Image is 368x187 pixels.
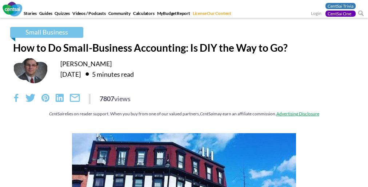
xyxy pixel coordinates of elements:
[132,11,155,18] a: Calculators
[13,111,355,117] div: relies on reader support. When you buy from one of our valued partners, may earn an affiliate com...
[49,111,63,116] em: CentSai
[39,11,53,18] a: Guides
[54,11,71,18] a: Quizzes
[325,11,356,17] a: CentSai One
[276,111,319,116] a: Advertising Disclosure
[82,68,134,80] div: 5 minutes read
[23,11,37,18] a: Stories
[114,95,131,103] span: views
[60,70,81,78] time: [DATE]
[60,60,112,68] a: [PERSON_NAME]
[311,11,321,17] a: Login
[72,11,107,18] a: Videos / Podcasts
[192,11,232,18] a: License Our Content
[200,111,214,116] em: CentSai
[100,94,131,103] div: 7807
[156,11,191,18] a: MyBudgetReport
[10,27,83,38] a: Small Business
[325,3,356,9] a: CentSai Trivia
[13,41,355,54] h1: How to Do Small-Business Accounting: Is DIY the Way to Go?
[108,11,131,18] a: Community
[3,2,22,16] img: CentSai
